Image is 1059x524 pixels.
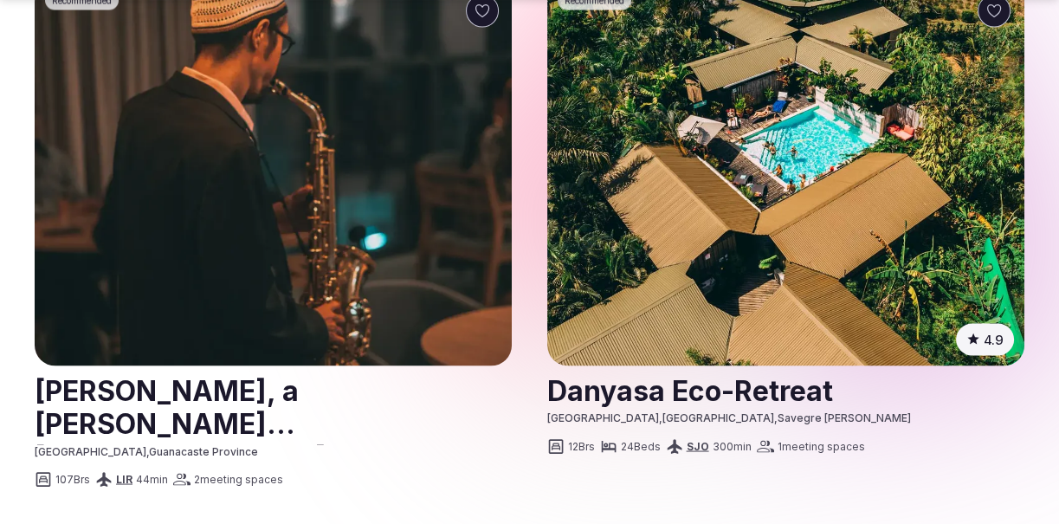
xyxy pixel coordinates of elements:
[778,439,865,454] span: 1 meeting spaces
[35,367,513,444] h2: [PERSON_NAME], a [PERSON_NAME][GEOGRAPHIC_DATA]
[568,439,595,454] span: 12 Brs
[547,367,1025,411] a: View venue
[547,367,1025,411] h2: Danyasa Eco-Retreat
[136,472,168,487] span: 44 min
[659,411,662,424] span: ,
[35,444,146,457] span: [GEOGRAPHIC_DATA]
[713,439,752,454] span: 300 min
[35,367,513,444] a: View venue
[547,411,659,424] span: [GEOGRAPHIC_DATA]
[621,439,661,454] span: 24 Beds
[778,411,911,424] span: Savegre [PERSON_NAME]
[984,330,1004,348] span: 4.9
[956,323,1014,355] button: 4.9
[774,411,778,424] span: ,
[55,472,90,487] span: 107 Brs
[687,439,709,452] a: SJO
[662,411,774,424] span: [GEOGRAPHIC_DATA]
[194,472,283,487] span: 2 meeting spaces
[149,444,258,457] span: Guanacaste Province
[116,472,132,485] a: LIR
[146,444,149,457] span: ,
